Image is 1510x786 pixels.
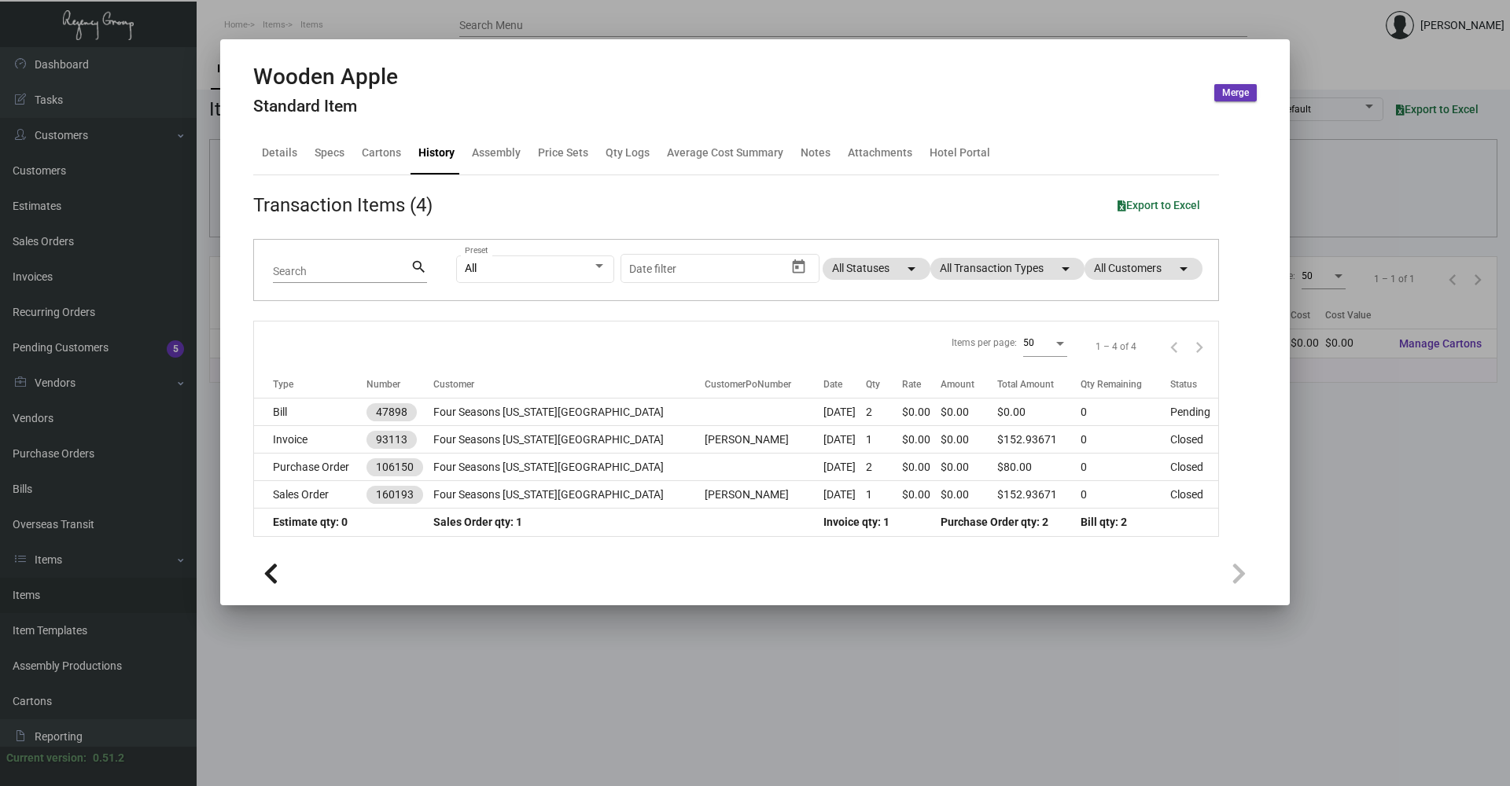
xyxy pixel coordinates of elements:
div: Items per page: [952,336,1017,350]
mat-chip: 160193 [366,486,423,504]
td: Four Seasons [US_STATE][GEOGRAPHIC_DATA] [433,426,705,454]
mat-select: Items per page: [1023,336,1067,349]
td: $0.00 [902,426,941,454]
mat-icon: search [411,258,427,277]
span: Invoice qty: 1 [823,516,889,528]
mat-chip: All Transaction Types [930,258,1085,280]
h2: Wooden Apple [253,64,398,90]
td: 1 [866,426,902,454]
div: History [418,145,455,161]
span: Purchase Order qty: 2 [941,516,1048,528]
div: Total Amount [997,377,1054,391]
td: Purchase Order [254,454,366,481]
div: CustomerPoNumber [705,377,823,391]
div: Qty [866,377,880,391]
mat-chip: All Statuses [823,258,930,280]
td: Closed [1170,426,1218,454]
div: Notes [801,145,830,161]
td: $0.00 [902,481,941,509]
div: Type [273,377,293,391]
td: Four Seasons [US_STATE][GEOGRAPHIC_DATA] [433,481,705,509]
div: Hotel Portal [930,145,990,161]
mat-chip: 93113 [366,431,417,449]
button: Export to Excel [1105,191,1213,219]
td: $152.93671 [997,481,1081,509]
mat-icon: arrow_drop_down [1056,259,1075,278]
td: [PERSON_NAME] [705,426,823,454]
td: $0.00 [941,454,997,481]
td: $0.00 [997,399,1081,426]
div: Current version: [6,750,87,766]
span: Merge [1222,86,1249,100]
td: 2 [866,454,902,481]
button: Previous page [1162,334,1187,359]
td: $0.00 [941,399,997,426]
div: Assembly [472,145,521,161]
td: $0.00 [941,426,997,454]
td: Invoice [254,426,366,454]
td: Bill [254,399,366,426]
td: 0 [1081,481,1169,509]
td: 0 [1081,399,1169,426]
td: Closed [1170,481,1218,509]
div: Rate [902,377,921,391]
td: 0 [1081,454,1169,481]
span: Estimate qty: 0 [273,516,348,528]
mat-icon: arrow_drop_down [1174,259,1193,278]
div: Amount [941,377,997,391]
td: Four Seasons [US_STATE][GEOGRAPHIC_DATA] [433,399,705,426]
span: All [465,262,477,274]
div: Average Cost Summary [667,145,783,161]
mat-chip: 106150 [366,458,423,476]
td: $0.00 [902,399,941,426]
div: Number [366,377,400,391]
h4: Standard Item [253,97,398,116]
mat-chip: All Customers [1085,258,1202,280]
td: [DATE] [823,481,865,509]
div: Transaction Items (4) [253,191,433,219]
span: Sales Order qty: 1 [433,516,522,528]
div: Total Amount [997,377,1081,391]
input: Start date [629,263,678,275]
div: Details [262,145,297,161]
span: Export to Excel [1118,199,1200,211]
div: Customer [433,377,474,391]
span: Bill qty: 2 [1081,516,1127,528]
div: Number [366,377,433,391]
div: Rate [902,377,941,391]
div: Qty Logs [606,145,650,161]
div: Qty Remaining [1081,377,1142,391]
td: [DATE] [823,454,865,481]
div: 0.51.2 [93,750,124,766]
button: Open calendar [786,254,812,279]
div: Type [273,377,366,391]
div: Attachments [848,145,912,161]
div: Customer [433,377,705,391]
td: 0 [1081,426,1169,454]
td: $0.00 [902,454,941,481]
td: $152.93671 [997,426,1081,454]
div: CustomerPoNumber [705,377,791,391]
button: Merge [1214,84,1257,101]
span: 50 [1023,337,1034,348]
div: Price Sets [538,145,588,161]
td: Four Seasons [US_STATE][GEOGRAPHIC_DATA] [433,454,705,481]
td: 2 [866,399,902,426]
div: 1 – 4 of 4 [1096,340,1136,354]
td: Sales Order [254,481,366,509]
td: Pending [1170,399,1218,426]
td: $80.00 [997,454,1081,481]
td: Closed [1170,454,1218,481]
input: End date [691,263,767,275]
div: Qty [866,377,902,391]
mat-chip: 47898 [366,403,417,421]
div: Specs [315,145,344,161]
div: Cartons [362,145,401,161]
div: Qty Remaining [1081,377,1169,391]
td: [DATE] [823,426,865,454]
div: Status [1170,377,1197,391]
button: Next page [1187,334,1212,359]
td: $0.00 [941,481,997,509]
div: Date [823,377,842,391]
td: 1 [866,481,902,509]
